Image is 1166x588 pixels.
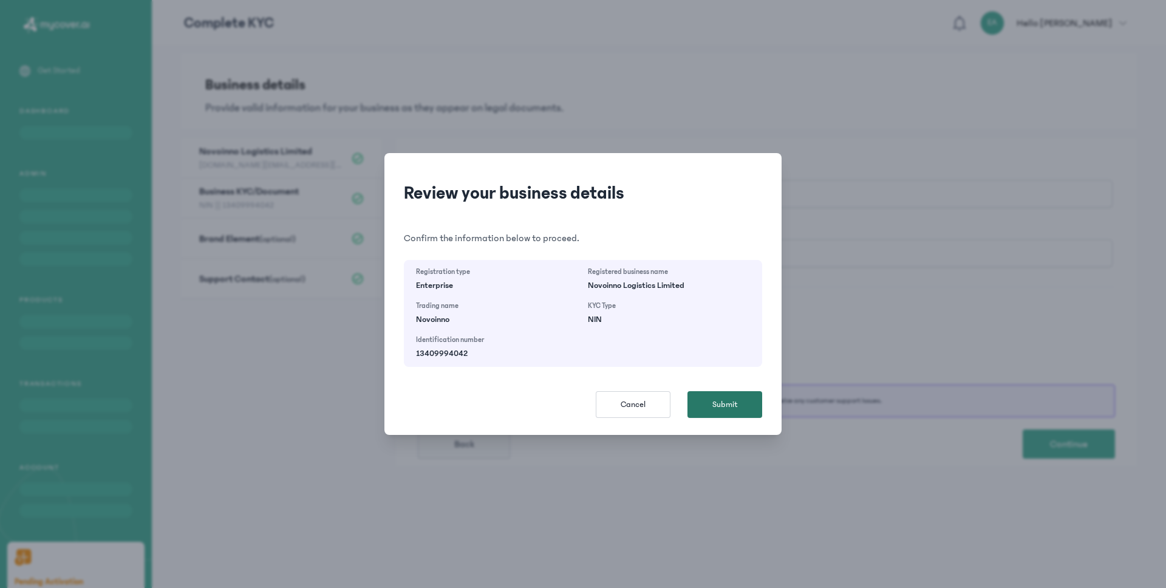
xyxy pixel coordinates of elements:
p: Novoinno [416,313,562,326]
h3: Review your business details [404,182,762,204]
button: Cancel [596,391,670,418]
p: Novoinno Logistics Limited [588,279,734,292]
button: Submit [687,391,762,418]
span: Cancel [621,398,646,411]
span: Identification number [416,335,578,345]
span: KYC Type [588,301,750,311]
span: Trading name [416,301,578,311]
span: Submit [712,398,738,411]
p: Confirm the information below to proceed. [404,231,762,245]
span: Registered business name [588,267,750,277]
span: Registration type [416,267,578,277]
p: NIN [588,313,734,326]
p: 13409994042 [416,347,562,360]
p: Enterprise [416,279,562,292]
